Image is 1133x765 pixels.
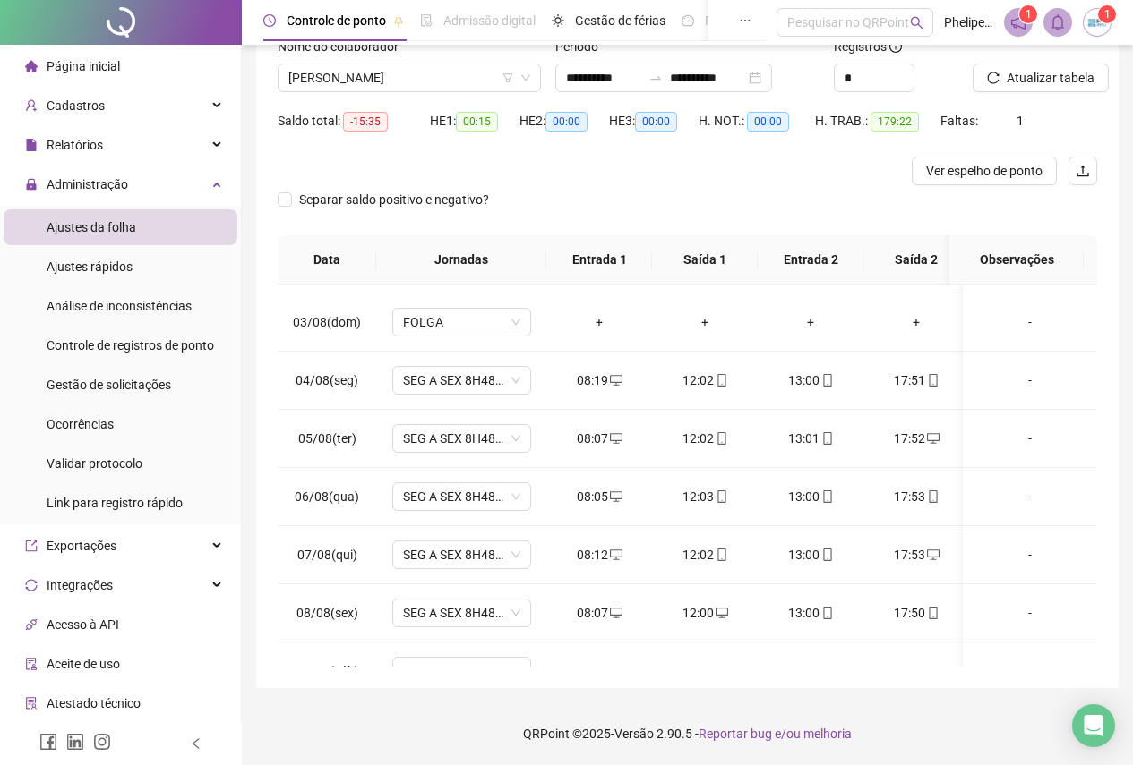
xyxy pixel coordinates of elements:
span: clock-circle [263,14,276,27]
span: 03/08(dom) [293,315,361,329]
span: Acesso à API [47,617,119,632]
span: file-done [420,14,433,27]
span: Exportações [47,539,116,553]
div: + [878,312,955,332]
span: Relatórios [47,138,103,152]
span: mobile [820,490,834,503]
span: Gestão de solicitações [47,378,171,392]
th: Jornadas [376,235,546,285]
div: 08:07 [561,429,638,448]
div: 12:02 [666,545,743,565]
div: H. NOT.: [699,111,815,132]
span: sun [552,14,564,27]
span: Observações [964,250,1069,269]
div: + [561,661,638,681]
span: 179:22 [871,112,919,132]
span: linkedin [66,733,84,751]
div: 17:51 [878,370,955,390]
span: pushpin [393,16,404,27]
span: Atestado técnico [47,696,141,710]
span: user-add [25,99,38,112]
img: 30865 [1084,9,1111,36]
span: desktop [925,432,940,445]
span: 1 [1026,8,1032,21]
button: Ver espelho de ponto [912,157,1057,185]
span: Link para registro rápido [47,496,183,510]
span: Cadastros [47,98,105,113]
span: 00:00 [747,112,789,132]
div: 17:50 [878,603,955,623]
span: solution [25,697,38,710]
span: mobile [925,490,940,503]
label: Nome do colaborador [278,37,410,56]
span: mobile [925,374,940,387]
div: + [666,661,743,681]
div: + [666,312,743,332]
span: mobile [820,607,834,619]
th: Entrada 1 [546,235,652,285]
div: 13:00 [772,487,849,506]
th: Data [278,235,376,285]
span: info-circle [889,40,902,53]
div: 13:00 [772,545,849,565]
span: ellipsis [739,14,751,27]
th: Entrada 2 [758,235,863,285]
span: 09/08(sáb) [296,664,359,678]
span: desktop [608,607,622,619]
span: Controle de registros de ponto [47,338,214,353]
span: mobile [714,432,728,445]
div: 12:03 [666,487,743,506]
span: home [25,60,38,72]
div: H. TRAB.: [815,111,940,132]
span: 07/08(qui) [297,548,357,562]
span: down [520,72,531,83]
span: Faltas: [940,114,981,128]
div: - [977,487,1083,506]
div: + [772,312,849,332]
span: mobile [714,548,728,561]
sup: Atualize o seu contato no menu Meus Dados [1098,5,1116,23]
div: 13:01 [772,429,849,448]
span: SEG A SEX 8H48MIN [403,599,520,626]
div: - [977,312,1083,332]
span: mobile [820,548,834,561]
footer: QRPoint © 2025 - 2.90.5 - [242,702,1133,765]
span: mobile [820,374,834,387]
span: Aceite de uso [47,657,120,671]
span: Versão [614,727,654,741]
span: 00:15 [456,112,498,132]
div: 08:07 [561,603,638,623]
th: Observações [949,235,1084,285]
span: 00:00 [545,112,588,132]
span: mobile [714,490,728,503]
div: 08:05 [561,487,638,506]
div: 08:12 [561,545,638,565]
span: file [25,139,38,151]
span: SEG A SEX 8H48MIN [403,483,520,510]
span: Análise de inconsistências [47,299,192,313]
span: Integrações [47,578,113,592]
div: - [977,370,1083,390]
div: 17:53 [878,545,955,565]
span: mobile [820,432,834,445]
span: mobile [925,607,940,619]
span: lock [25,178,38,191]
div: + [561,312,638,332]
button: Atualizar tabela [973,64,1109,92]
span: Registros [834,37,902,56]
span: notification [1010,14,1026,30]
span: Atualizar tabela [1007,68,1094,88]
span: Admissão digital [443,13,536,28]
span: Controle de ponto [287,13,386,28]
span: Ajustes da folha [47,220,136,234]
span: 05/08(ter) [298,431,356,446]
th: Saída 2 [863,235,969,285]
span: SEG A SEX 8H48MIN [403,425,520,452]
div: Open Intercom Messenger [1072,704,1115,747]
span: SEG A SEX 8H48MIN [403,541,520,568]
span: api [25,618,38,631]
span: Ver espelho de ponto [926,161,1043,181]
span: desktop [608,432,622,445]
span: 06/08(qua) [295,489,359,504]
span: Separar saldo positivo e negativo? [292,190,496,209]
